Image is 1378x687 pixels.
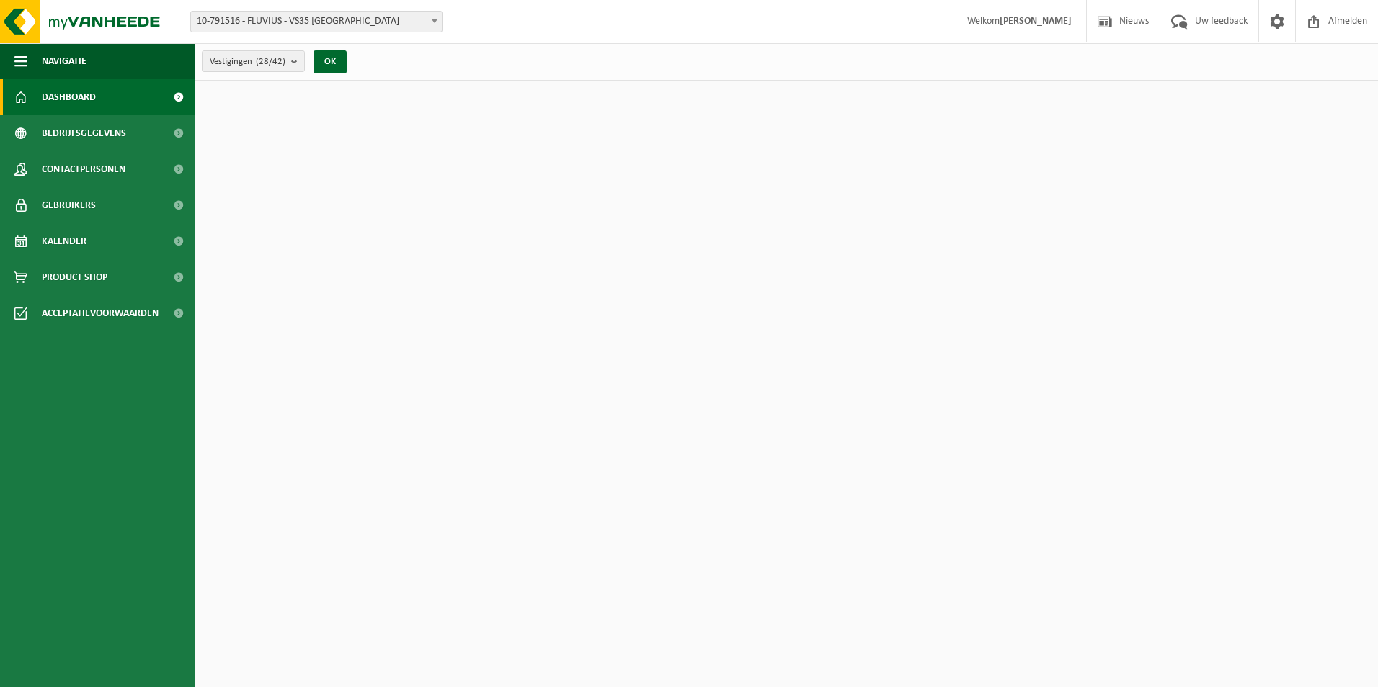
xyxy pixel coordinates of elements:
span: Gebruikers [42,187,96,223]
span: Dashboard [42,79,96,115]
strong: [PERSON_NAME] [1000,16,1072,27]
count: (28/42) [256,57,285,66]
span: 10-791516 - FLUVIUS - VS35 KEMPEN [191,12,442,32]
span: Navigatie [42,43,86,79]
button: OK [314,50,347,73]
span: Kalender [42,223,86,259]
span: 10-791516 - FLUVIUS - VS35 KEMPEN [190,11,443,32]
span: Contactpersonen [42,151,125,187]
button: Vestigingen(28/42) [202,50,305,72]
span: Bedrijfsgegevens [42,115,126,151]
span: Product Shop [42,259,107,295]
span: Vestigingen [210,51,285,73]
span: Acceptatievoorwaarden [42,295,159,331]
